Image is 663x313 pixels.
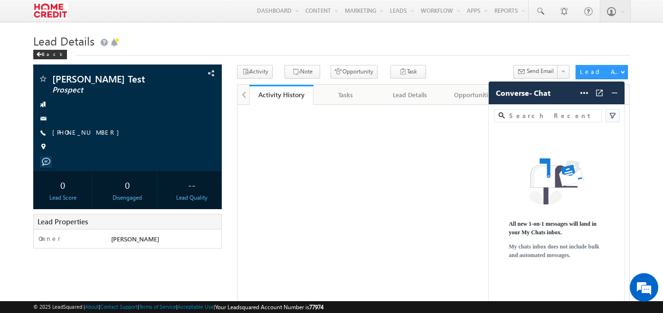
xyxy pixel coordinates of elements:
[496,89,550,97] span: Converse - Chat
[378,85,442,105] a: Lead Details
[33,50,67,59] div: Back
[610,88,619,98] img: svg+xml;base64,PHN2ZyB4bWxucz0iaHR0cDovL3d3dy53My5vcmcvMjAwMC9zdmciIHdpZHRoPSIyNCIgaGVpZ2h0PSIyNC...
[530,158,583,204] img: loading 2
[33,33,95,48] span: Lead Details
[580,67,620,76] div: Lead Actions
[284,65,320,79] button: Note
[237,65,273,79] button: Activity
[595,88,604,98] img: Open Full Screen
[52,128,124,138] span: [PHONE_NUMBER]
[390,65,426,79] button: Task
[386,89,434,101] div: Lead Details
[527,67,554,75] span: Send Email
[321,89,369,101] div: Tasks
[164,176,219,193] div: --
[100,176,155,193] div: 0
[507,110,597,121] input: Search Recent Chats
[513,65,558,79] button: Send Email
[331,65,378,79] button: Opportunity
[509,242,605,259] span: My chats inbox does not include bulk and automated messages.
[249,85,313,105] a: Activity History
[38,234,61,243] label: Owner
[33,303,323,312] span: © 2025 LeadSquared | | | | |
[139,304,176,310] a: Terms of Service
[576,65,628,79] button: Lead Actions
[100,304,138,310] a: Contact Support
[309,304,323,311] span: 77974
[509,220,605,237] span: All new 1-on-1 messages will land in your My Chats inbox.
[33,2,68,19] img: Custom Logo
[100,193,155,202] div: Disengaged
[36,176,90,193] div: 0
[36,193,90,202] div: Lead Score
[33,49,72,57] a: Back
[164,193,219,202] div: Lead Quality
[313,85,378,105] a: Tasks
[215,304,323,311] span: Your Leadsquared Account Number is
[178,304,214,310] a: Acceptable Use
[450,89,498,101] div: Opportunities
[499,112,505,119] img: search
[608,111,617,120] img: filter icon
[52,85,169,95] span: Prospect
[256,90,306,99] div: Activity History
[442,85,506,105] a: Opportunities
[111,235,159,243] span: [PERSON_NAME]
[52,74,169,83] span: [PERSON_NAME] Test
[85,304,99,310] a: About
[38,217,88,226] span: Lead Properties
